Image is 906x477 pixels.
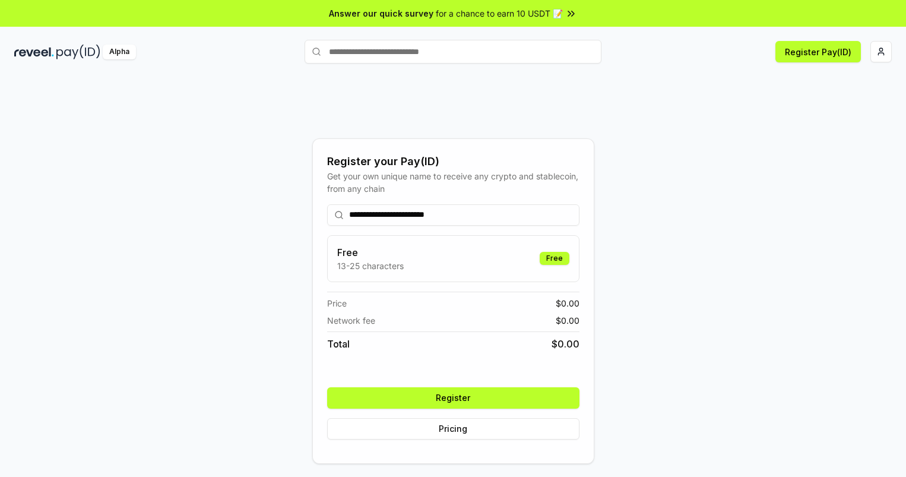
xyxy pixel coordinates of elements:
[556,314,579,327] span: $ 0.00
[337,260,404,272] p: 13-25 characters
[56,45,100,59] img: pay_id
[327,337,350,351] span: Total
[327,314,375,327] span: Network fee
[540,252,569,265] div: Free
[337,245,404,260] h3: Free
[436,7,563,20] span: for a chance to earn 10 USDT 📝
[327,297,347,309] span: Price
[327,170,579,195] div: Get your own unique name to receive any crypto and stablecoin, from any chain
[327,387,579,409] button: Register
[329,7,433,20] span: Answer our quick survey
[103,45,136,59] div: Alpha
[552,337,579,351] span: $ 0.00
[14,45,54,59] img: reveel_dark
[556,297,579,309] span: $ 0.00
[327,153,579,170] div: Register your Pay(ID)
[327,418,579,440] button: Pricing
[775,41,861,62] button: Register Pay(ID)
